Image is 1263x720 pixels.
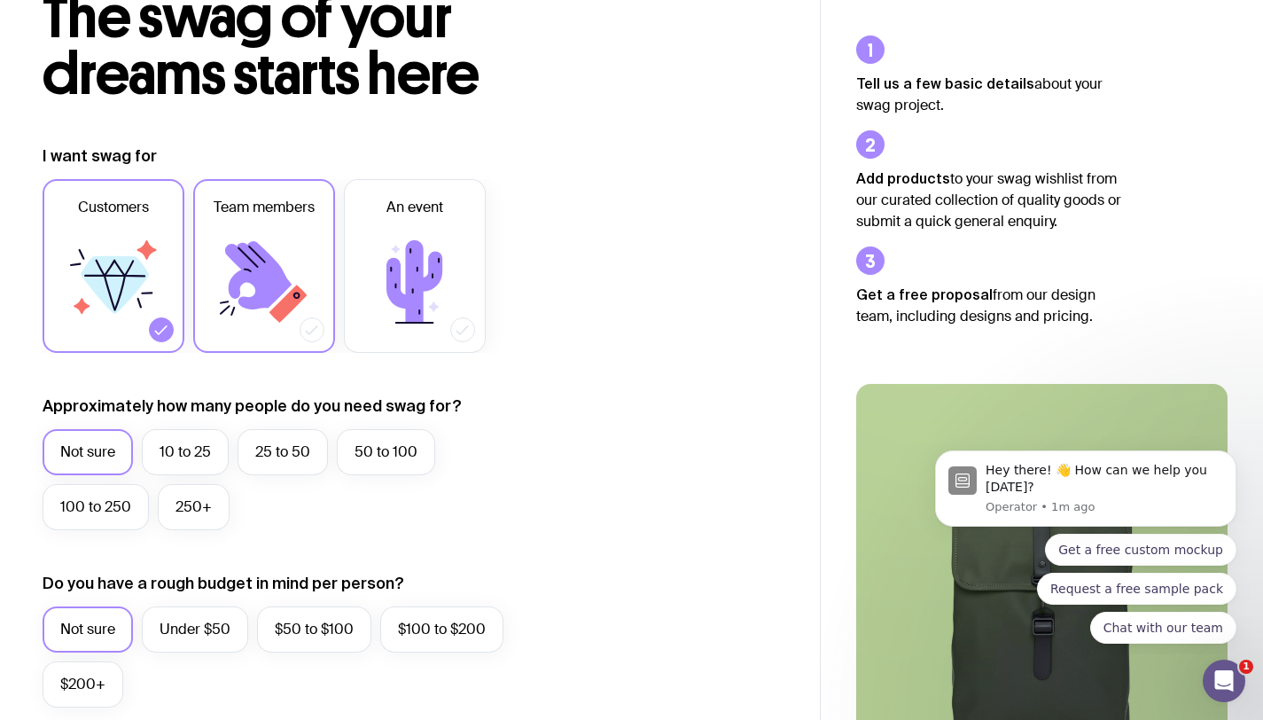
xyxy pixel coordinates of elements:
label: I want swag for [43,145,157,167]
span: Team members [214,197,315,218]
iframe: Intercom notifications message [908,434,1263,654]
label: Not sure [43,607,133,653]
label: Not sure [43,429,133,475]
label: 25 to 50 [238,429,328,475]
label: 250+ [158,484,230,530]
p: to your swag wishlist from our curated collection of quality goods or submit a quick general enqu... [856,168,1122,232]
label: Do you have a rough budget in mind per person? [43,573,404,594]
label: 50 to 100 [337,429,435,475]
span: 1 [1239,660,1253,674]
label: $50 to $100 [257,607,371,653]
p: from our design team, including designs and pricing. [856,284,1122,327]
strong: Add products [856,170,950,186]
label: $100 to $200 [380,607,503,653]
span: An event [386,197,443,218]
label: $200+ [43,661,123,708]
strong: Get a free proposal [856,286,993,302]
label: Under $50 [142,607,248,653]
strong: Tell us a few basic details [856,75,1034,91]
iframe: Intercom live chat [1203,660,1245,702]
label: Approximately how many people do you need swag for? [43,395,462,417]
p: about your swag project. [856,73,1122,116]
label: 100 to 250 [43,484,149,530]
span: Customers [78,197,149,218]
label: 10 to 25 [142,429,229,475]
